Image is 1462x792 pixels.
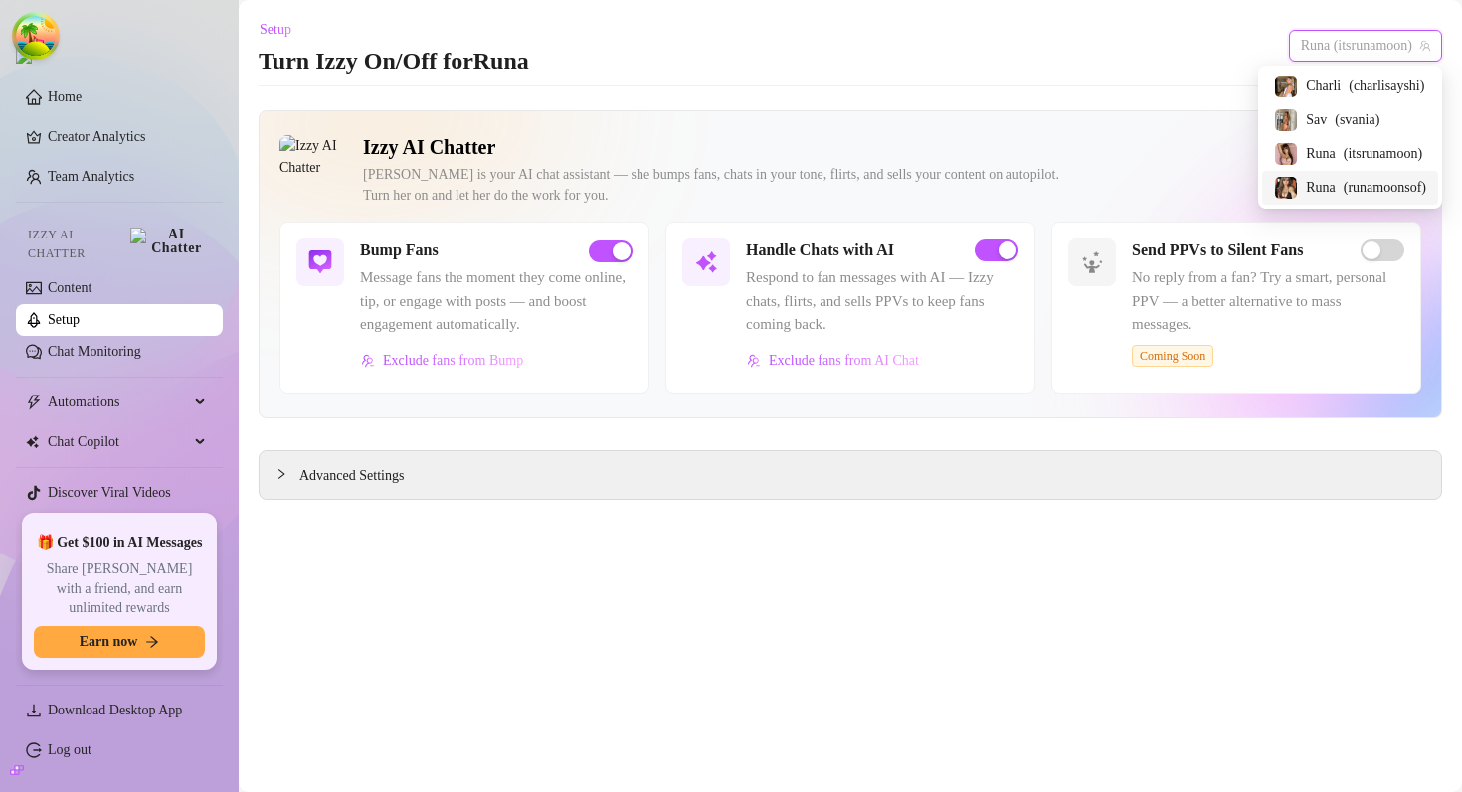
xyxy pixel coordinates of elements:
img: svg%3e [694,250,718,274]
span: download [26,703,42,718]
a: Creator Analytics [48,121,207,153]
button: Exclude fans from Bump [360,345,524,377]
span: Runa (itsrunamoon) [1301,31,1430,61]
span: ( charlisayshi ) [1349,76,1424,97]
span: ( itsrunamoon ) [1344,143,1422,165]
img: svg%3e [308,250,332,274]
a: Log out [48,742,91,757]
button: Open Tanstack query devtools [16,16,56,56]
img: svg%3e [747,354,761,368]
span: Automations [48,387,189,418]
a: Chat Monitoring [48,344,141,359]
span: Charli [1306,76,1341,97]
button: Earn nowarrow-right [34,626,205,658]
button: Setup [259,14,307,46]
img: Runa [1275,177,1297,199]
div: [PERSON_NAME] is your AI chat assistant — she bumps fans, chats in your tone, flirts, and sells y... [363,164,1360,206]
span: Exclude fans from Bump [383,353,523,369]
span: Coming Soon [1132,345,1213,367]
span: collapsed [275,468,287,480]
span: build [10,763,24,777]
h5: Send PPVs to Silent Fans [1132,238,1303,262]
span: Runa [1306,177,1336,199]
span: Exclude fans from AI Chat [769,353,919,369]
img: AI Chatter [130,228,207,255]
span: Share [PERSON_NAME] with a friend, and earn unlimited rewards [34,559,205,618]
img: Charli [1275,76,1297,97]
h5: Bump Fans [360,238,439,262]
img: svg%3e [361,354,375,368]
span: thunderbolt [26,395,42,410]
a: Content [48,280,91,295]
div: collapsed [275,463,299,485]
span: Respond to fan messages with AI — Izzy chats, flirts, and sells PPVs to keep fans coming back. [746,266,1018,337]
h2: Izzy AI Chatter [363,135,1360,160]
a: Home [48,89,82,104]
span: Download Desktop App [48,703,182,717]
img: svg%3e [1080,250,1104,274]
span: Izzy AI Chatter [28,226,122,263]
a: Team Analytics [48,169,134,184]
img: Izzy AI Chatter [279,135,347,203]
span: arrow-right [145,635,159,649]
span: Setup [260,22,291,38]
img: Runa [1275,143,1297,165]
h5: Handle Chats with AI [746,238,894,262]
span: Sav [1306,109,1327,131]
span: Runa [1306,143,1336,165]
a: Discover Viral Videos [48,485,171,500]
span: team [1419,40,1431,52]
span: Earn now [80,634,138,650]
span: 🎁 Get $100 in AI Messages [37,533,203,553]
span: Chat Copilot [48,426,189,458]
span: Message fans the moment they come online, tip, or engage with posts — and boost engagement automa... [360,266,633,337]
img: Sav [1275,109,1297,131]
a: Setup [48,312,80,327]
button: Exclude fans from AI Chat [746,345,920,377]
img: Chat Copilot [26,435,39,449]
span: ( svania ) [1335,109,1379,131]
span: Advanced Settings [299,465,404,487]
span: ( runamoonsof ) [1344,177,1426,199]
h3: Turn Izzy On/Off for Runa [259,46,529,78]
span: No reply from a fan? Try a smart, personal PPV — a better alternative to mass messages. [1132,266,1404,337]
